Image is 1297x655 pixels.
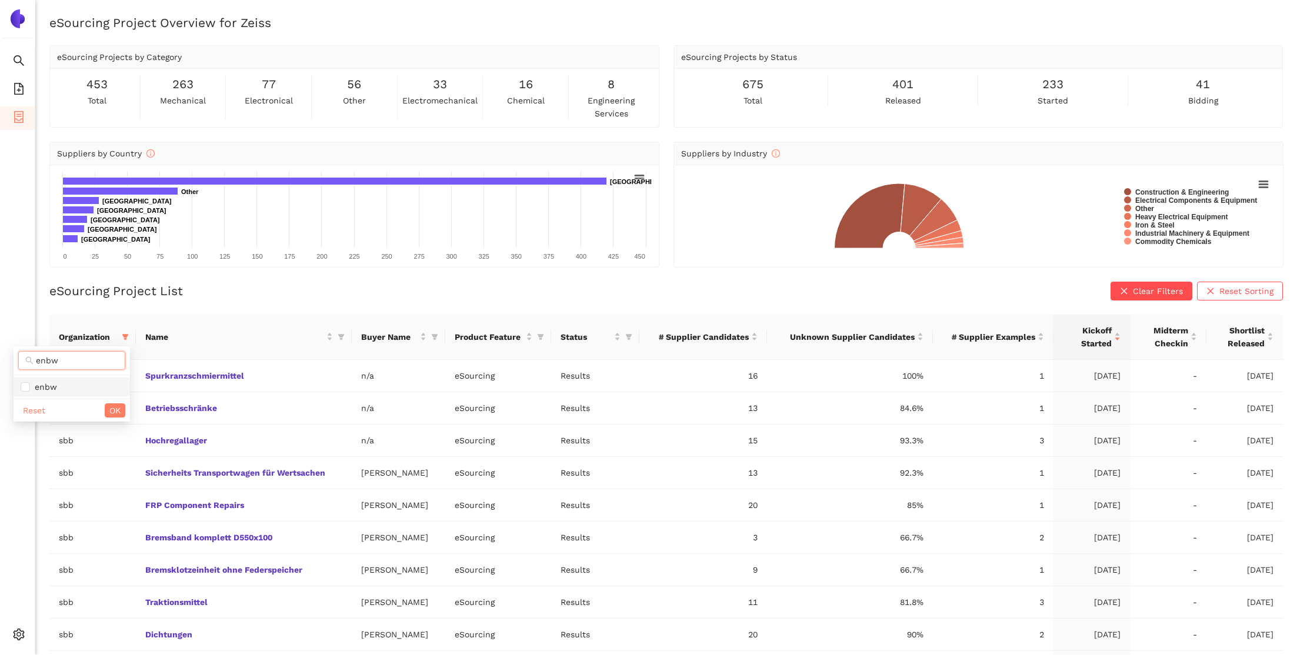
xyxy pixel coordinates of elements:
td: 20 [639,489,767,522]
td: Results [551,554,639,586]
td: - [1130,522,1206,554]
td: [DATE] [1053,360,1130,392]
td: - [1130,619,1206,651]
text: Other [181,188,199,195]
text: Industrial Machinery & Equipment [1135,229,1249,238]
img: Logo [8,9,27,28]
td: n/a [352,425,446,457]
td: 1 [933,457,1053,489]
text: 75 [156,253,164,260]
td: sbb [49,425,136,457]
td: sbb [49,586,136,619]
td: [DATE] [1053,554,1130,586]
text: 450 [634,253,645,260]
td: [PERSON_NAME] [352,619,446,651]
td: - [1130,457,1206,489]
td: eSourcing [445,522,551,554]
span: Suppliers by Country [57,149,155,158]
span: search [25,356,34,365]
span: filter [625,333,632,340]
td: [DATE] [1206,619,1283,651]
td: Results [551,457,639,489]
text: [GEOGRAPHIC_DATA] [88,226,157,233]
td: [DATE] [1206,425,1283,457]
text: Commodity Chemicals [1135,238,1212,246]
span: started [1038,94,1068,107]
span: info-circle [772,149,780,158]
span: Name [145,330,324,343]
td: [PERSON_NAME] [352,554,446,586]
text: 250 [381,253,392,260]
td: Results [551,489,639,522]
td: 3 [933,586,1053,619]
span: electromechanical [402,94,478,107]
span: filter [431,333,438,340]
td: 11 [639,586,767,619]
button: closeClear Filters [1111,282,1192,300]
span: container [13,107,25,131]
span: 675 [742,75,763,93]
text: 300 [446,253,456,260]
td: n/a [352,360,446,392]
text: [GEOGRAPHIC_DATA] [102,198,172,205]
td: 81.8% [767,586,932,619]
td: 3 [639,522,767,554]
span: total [743,94,762,107]
td: - [1130,489,1206,522]
th: this column's title is # Supplier Examples,this column is sortable [933,315,1053,360]
td: 20 [639,619,767,651]
span: Unknown Supplier Candidates [776,330,914,343]
text: 125 [219,253,230,260]
span: setting [13,624,25,648]
span: Reset [23,404,45,417]
th: this column's title is Status,this column is sortable [551,315,639,360]
text: [GEOGRAPHIC_DATA] [97,207,166,214]
td: 84.6% [767,392,932,425]
span: 16 [519,75,533,93]
td: sbb [49,522,136,554]
text: [GEOGRAPHIC_DATA] [610,178,679,185]
text: 100 [187,253,198,260]
td: 1 [933,360,1053,392]
span: filter [623,328,635,346]
td: [DATE] [1206,522,1283,554]
td: [DATE] [1053,457,1130,489]
td: - [1130,425,1206,457]
input: Search in filters [36,354,118,367]
text: 150 [252,253,262,260]
td: - [1130,586,1206,619]
text: 200 [316,253,327,260]
span: filter [537,333,544,340]
td: [DATE] [1053,425,1130,457]
td: [DATE] [1053,586,1130,619]
span: Suppliers by Industry [681,149,780,158]
td: 1 [933,392,1053,425]
span: mechanical [160,94,206,107]
td: [DATE] [1053,489,1130,522]
text: Electrical Components & Equipment [1135,196,1257,205]
td: eSourcing [445,360,551,392]
span: # Supplier Candidates [649,330,749,343]
text: 400 [576,253,586,260]
h2: eSourcing Project Overview for Zeiss [49,14,1283,31]
text: 375 [544,253,554,260]
td: 9 [639,554,767,586]
td: 16 [639,360,767,392]
td: 92.3% [767,457,932,489]
text: 0 [63,253,66,260]
span: file-add [13,79,25,102]
td: [DATE] [1206,554,1283,586]
td: [DATE] [1053,619,1130,651]
td: 100% [767,360,932,392]
span: enbw [30,382,57,392]
td: Results [551,425,639,457]
td: 93.3% [767,425,932,457]
td: [DATE] [1053,392,1130,425]
span: search [13,51,25,74]
td: eSourcing [445,425,551,457]
td: [DATE] [1206,457,1283,489]
td: 1 [933,489,1053,522]
button: closeReset Sorting [1197,282,1283,300]
th: this column's title is Shortlist Released,this column is sortable [1206,315,1283,360]
td: [PERSON_NAME] [352,586,446,619]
